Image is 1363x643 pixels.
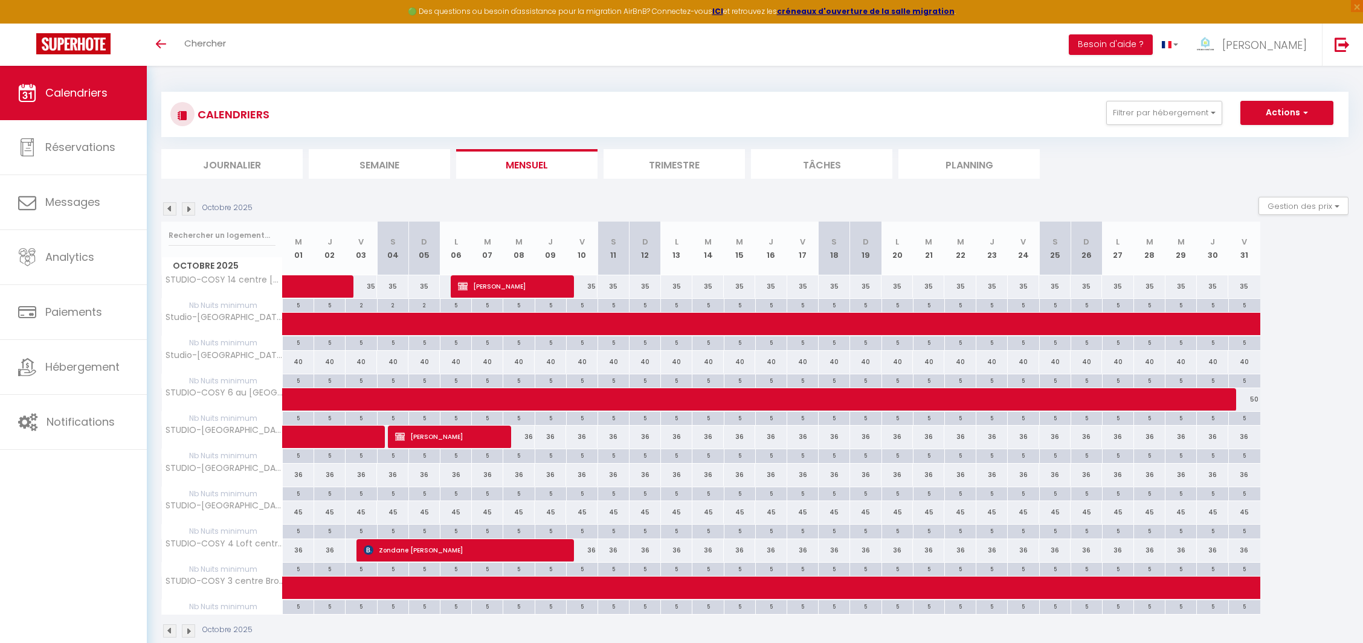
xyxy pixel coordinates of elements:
[598,351,629,373] div: 40
[1071,275,1102,298] div: 35
[630,351,661,373] div: 40
[630,275,661,298] div: 35
[850,222,881,275] th: 19
[661,336,692,348] div: 5
[164,426,285,435] span: STUDIO-[GEOGRAPHIC_DATA]
[724,426,755,448] div: 36
[408,222,440,275] th: 05
[45,85,108,100] span: Calendriers
[309,149,450,179] li: Semaine
[787,426,819,448] div: 36
[579,236,585,248] abbr: V
[1102,275,1133,298] div: 35
[458,275,562,298] span: [PERSON_NAME]
[36,33,111,54] img: Super Booking
[598,412,629,423] div: 5
[364,539,562,561] span: Zondane [PERSON_NAME]
[1103,412,1133,423] div: 5
[1102,222,1133,275] th: 27
[566,426,598,448] div: 36
[1258,197,1348,215] button: Gestion des prix
[692,336,723,348] div: 5
[976,299,1007,310] div: 5
[378,336,408,348] div: 5
[1197,275,1228,298] div: 35
[704,236,712,248] abbr: M
[1020,236,1026,248] abbr: V
[346,336,376,348] div: 5
[1229,374,1260,386] div: 5
[882,412,913,423] div: 5
[440,222,471,275] th: 06
[535,374,566,386] div: 5
[283,412,314,423] div: 5
[1008,336,1039,348] div: 5
[164,275,285,284] span: STUDIO-COSY 14 centre [GEOGRAPHIC_DATA]
[472,222,503,275] th: 07
[787,351,819,373] div: 40
[535,336,566,348] div: 5
[661,351,692,373] div: 40
[346,374,376,386] div: 5
[957,236,964,248] abbr: M
[472,374,503,386] div: 5
[630,299,660,310] div: 5
[283,374,314,386] div: 5
[1071,222,1102,275] th: 26
[756,412,787,423] div: 5
[777,6,955,16] strong: créneaux d'ouverture de la salle migration
[346,351,377,373] div: 40
[1103,299,1133,310] div: 5
[283,222,314,275] th: 01
[1134,222,1165,275] th: 28
[1165,374,1196,386] div: 5
[1008,275,1039,298] div: 35
[881,275,913,298] div: 35
[819,222,850,275] th: 18
[535,222,566,275] th: 09
[881,222,913,275] th: 20
[503,299,534,310] div: 5
[661,299,692,310] div: 5
[661,275,692,298] div: 35
[913,374,944,386] div: 5
[1242,236,1247,248] abbr: V
[881,351,913,373] div: 40
[314,374,345,386] div: 5
[535,426,566,448] div: 36
[390,236,396,248] abbr: S
[1134,275,1165,298] div: 35
[630,426,661,448] div: 36
[314,222,346,275] th: 02
[1008,222,1039,275] th: 24
[913,351,944,373] div: 40
[314,351,346,373] div: 40
[440,299,471,310] div: 5
[472,351,503,373] div: 40
[1071,336,1102,348] div: 5
[692,412,723,423] div: 5
[712,6,723,16] strong: ICI
[692,222,724,275] th: 14
[925,236,932,248] abbr: M
[346,299,376,310] div: 2
[1228,388,1260,411] div: 50
[692,426,724,448] div: 36
[630,374,660,386] div: 5
[1008,351,1039,373] div: 40
[503,222,535,275] th: 08
[440,336,471,348] div: 5
[819,374,849,386] div: 5
[736,236,743,248] abbr: M
[630,336,660,348] div: 5
[1069,34,1153,55] button: Besoin d'aide ?
[346,222,377,275] th: 03
[1165,275,1197,298] div: 35
[535,412,566,423] div: 5
[990,236,994,248] abbr: J
[440,374,471,386] div: 5
[976,351,1008,373] div: 40
[1039,222,1071,275] th: 25
[1210,236,1215,248] abbr: J
[604,149,745,179] li: Trimestre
